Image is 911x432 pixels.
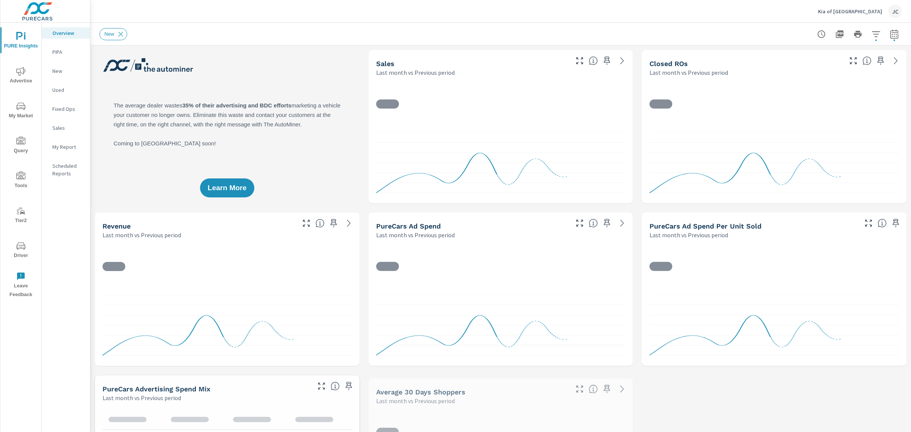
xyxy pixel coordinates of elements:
[3,272,39,299] span: Leave Feedback
[616,217,628,229] a: See more details in report
[616,55,628,67] a: See more details in report
[589,219,598,228] span: Total cost of media for all PureCars channels for the selected dealership group over the selected...
[649,68,728,77] p: Last month vs Previous period
[574,383,586,395] button: Make Fullscreen
[102,222,131,230] h5: Revenue
[300,217,312,229] button: Make Fullscreen
[331,382,340,391] span: This table looks at how you compare to the amount of budget you spend per channel as opposed to y...
[649,230,728,240] p: Last month vs Previous period
[862,56,872,65] span: Number of Repair Orders Closed by the selected dealership group over the selected time range. [So...
[52,86,84,94] p: Used
[868,27,884,42] button: Apply Filters
[42,27,90,39] div: Overview
[589,56,598,65] span: Number of vehicles sold by the dealership over the selected date range. [Source: This data is sou...
[0,23,41,302] div: nav menu
[376,388,465,396] h5: Average 30 Days Shoppers
[315,219,325,228] span: Total sales revenue over the selected date range. [Source: This data is sourced from the dealer’s...
[818,8,882,15] p: Kia of [GEOGRAPHIC_DATA]
[42,160,90,179] div: Scheduled Reports
[649,222,761,230] h5: PureCars Ad Spend Per Unit Sold
[42,84,90,96] div: Used
[52,162,84,177] p: Scheduled Reports
[52,143,84,151] p: My Report
[589,385,598,394] span: A rolling 30 day total of daily Shoppers on the dealership website, averaged over the selected da...
[208,184,246,191] span: Learn More
[42,122,90,134] div: Sales
[376,60,394,68] h5: Sales
[887,27,902,42] button: Select Date Range
[42,103,90,115] div: Fixed Ops
[328,217,340,229] span: Save this to your personalized report
[100,31,119,37] span: New
[376,230,455,240] p: Last month vs Previous period
[52,67,84,75] p: New
[3,172,39,190] span: Tools
[601,383,613,395] span: Save this to your personalized report
[102,230,181,240] p: Last month vs Previous period
[3,67,39,85] span: Advertise
[99,28,127,40] div: New
[850,27,865,42] button: Print Report
[890,217,902,229] span: Save this to your personalized report
[3,207,39,225] span: Tier2
[649,60,688,68] h5: Closed ROs
[42,141,90,153] div: My Report
[315,380,328,392] button: Make Fullscreen
[376,68,455,77] p: Last month vs Previous period
[3,32,39,50] span: PURE Insights
[102,385,210,393] h5: PureCars Advertising Spend Mix
[3,137,39,155] span: Query
[878,219,887,228] span: Average cost of advertising per each vehicle sold at the dealer over the selected date range. The...
[888,5,902,18] div: JC
[875,55,887,67] span: Save this to your personalized report
[3,241,39,260] span: Driver
[52,48,84,56] p: PIPA
[42,65,90,77] div: New
[200,178,254,197] button: Learn More
[52,124,84,132] p: Sales
[601,217,613,229] span: Save this to your personalized report
[616,383,628,395] a: See more details in report
[343,217,355,229] a: See more details in report
[52,29,84,37] p: Overview
[847,55,859,67] button: Make Fullscreen
[832,27,847,42] button: "Export Report to PDF"
[862,217,875,229] button: Make Fullscreen
[376,396,455,405] p: Last month vs Previous period
[574,55,586,67] button: Make Fullscreen
[574,217,586,229] button: Make Fullscreen
[52,105,84,113] p: Fixed Ops
[601,55,613,67] span: Save this to your personalized report
[376,222,441,230] h5: PureCars Ad Spend
[3,102,39,120] span: My Market
[343,380,355,392] span: Save this to your personalized report
[42,46,90,58] div: PIPA
[890,55,902,67] a: See more details in report
[102,393,181,402] p: Last month vs Previous period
